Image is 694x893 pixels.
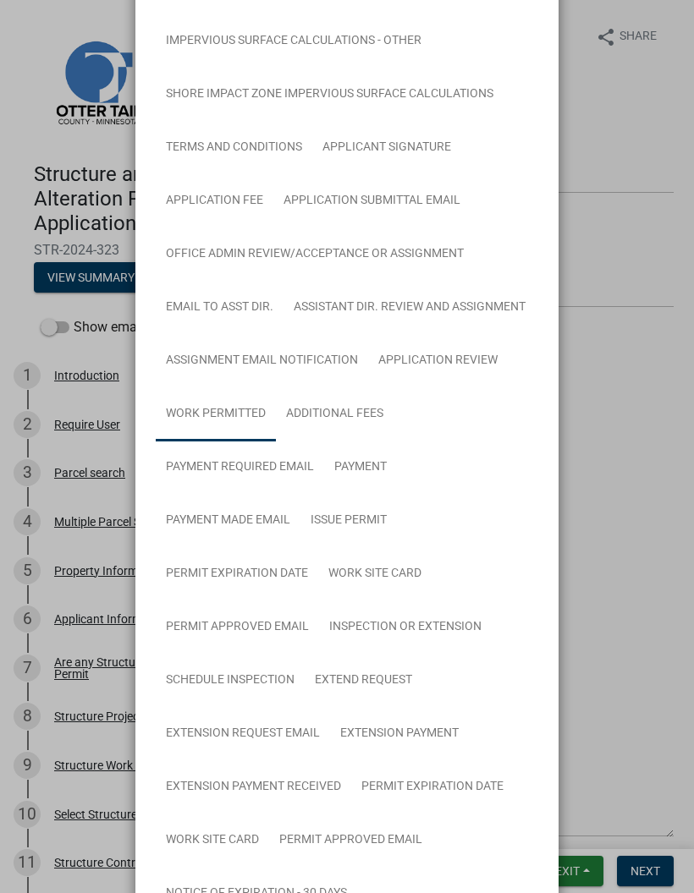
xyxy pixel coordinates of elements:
a: Work Permitted [156,387,276,441]
a: Assignment Email Notification [156,334,368,388]
a: Schedule Inspection [156,654,305,708]
a: Payment Made Email [156,494,300,548]
a: Permit Approved Email [269,814,432,868]
a: Permit Expiration Date [156,547,318,601]
a: Application Review [368,334,508,388]
a: Issue Permit [300,494,397,548]
a: Application Fee [156,174,273,228]
a: Extend Request [305,654,422,708]
a: Applicant Signature [312,121,461,175]
a: Terms and Conditions [156,121,312,175]
a: Email to Asst Dir. [156,281,284,335]
a: Permit Expiration Date [351,760,514,814]
a: Work Site Card [156,814,269,868]
a: Extension Request Email [156,707,330,761]
a: Additional Fees [276,387,394,441]
a: Assistant Dir. Review and Assignment [284,281,536,335]
a: Application Submittal Email [273,174,471,228]
a: Inspection or Extension [319,600,492,655]
a: Permit Approved Email [156,600,319,655]
a: Extension Payment [330,707,469,761]
a: Payment [324,441,397,495]
a: Work Site Card [318,547,432,601]
a: Shore Impact Zone Impervious Surface Calculations [156,68,504,122]
a: Payment Required Email [156,441,324,495]
a: Office Admin Review/Acceptance or Assignment [156,227,474,282]
a: Impervious Surface Calculations - Other [156,14,432,68]
a: Extension Payment Received [156,760,351,814]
